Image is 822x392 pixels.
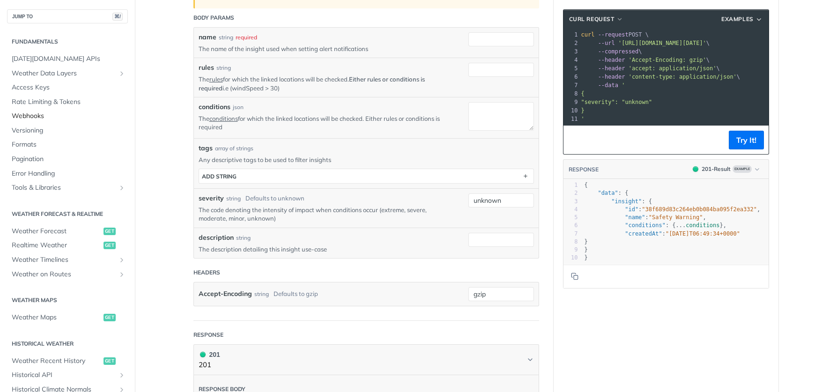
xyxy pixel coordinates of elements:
[219,33,233,42] div: string
[721,15,754,23] span: Examples
[566,15,627,24] button: cURL Request
[12,169,126,178] span: Error Handling
[581,31,649,38] span: POST \
[7,340,128,348] h2: Historical Weather
[563,98,579,106] div: 9
[598,48,639,55] span: --compressed
[199,143,213,153] span: tags
[7,37,128,46] h2: Fundamentals
[622,82,625,89] span: '
[12,313,101,322] span: Weather Maps
[581,31,595,38] span: curl
[563,214,578,222] div: 5
[563,198,578,206] div: 3
[563,246,578,254] div: 9
[598,74,625,80] span: --header
[12,69,116,78] span: Weather Data Layers
[7,9,128,23] button: JUMP TO⌘/
[563,206,578,214] div: 4
[7,67,128,81] a: Weather Data LayersShow subpages for Weather Data Layers
[585,182,588,188] span: {
[7,152,128,166] a: Pagination
[199,287,252,301] label: Accept-Encoding
[274,287,318,301] div: Defaults to gzip
[676,222,686,229] span: ...
[568,269,581,283] button: Copy to clipboard
[563,89,579,98] div: 8
[568,133,581,147] button: Copy to clipboard
[585,206,761,213] span: : ,
[625,214,645,221] span: "name"
[118,256,126,264] button: Show subpages for Weather Timelines
[112,13,123,21] span: ⌘/
[199,193,224,203] label: severity
[598,40,615,46] span: --url
[569,15,615,23] span: cURL Request
[585,190,629,196] span: : {
[12,356,101,366] span: Weather Recent History
[12,126,126,135] span: Versioning
[7,124,128,138] a: Versioning
[233,103,244,111] div: json
[563,222,578,229] div: 6
[581,74,741,80] span: \
[598,57,625,63] span: --header
[598,31,629,38] span: --request
[193,268,220,277] div: Headers
[7,81,128,95] a: Access Keys
[209,115,238,122] a: conditions
[563,115,579,123] div: 11
[7,311,128,325] a: Weather Mapsget
[7,167,128,181] a: Error Handling
[585,214,706,221] span: : ,
[199,102,230,112] label: conditions
[215,144,253,153] div: array of strings
[118,371,126,379] button: Show subpages for Historical API
[581,99,652,105] span: "severity": "unknown"
[7,296,128,304] h2: Weather Maps
[563,56,579,64] div: 4
[581,48,642,55] span: \
[236,234,251,242] div: string
[611,198,642,205] span: "insight"
[7,368,128,382] a: Historical APIShow subpages for Historical API
[733,165,752,173] span: Example
[568,165,599,174] button: RESPONSE
[199,75,454,92] p: The for which the linked locations will be checked. i.e (windSpeed > 30)
[585,246,588,253] span: }
[7,181,128,195] a: Tools & LibrariesShow subpages for Tools & Libraries
[563,106,579,115] div: 10
[209,75,223,83] a: rules
[199,233,234,243] label: description
[618,40,706,46] span: '[URL][DOMAIN_NAME][DATE]'
[199,206,454,222] p: The code denoting the intensity of impact when conditions occur (extreme, severe, moderate, minor...
[200,352,206,357] span: 201
[649,214,703,221] span: "Safety Warning"
[598,190,618,196] span: "data"
[666,230,740,237] span: "[DATE]T06:49:34+0000"
[702,165,731,173] div: 201 - Result
[104,314,116,321] span: get
[7,138,128,152] a: Formats
[12,241,101,250] span: Realtime Weather
[236,33,257,42] div: required
[199,75,425,91] strong: Either rules or conditions is required
[581,40,710,46] span: \
[581,57,710,63] span: \
[254,287,269,301] div: string
[563,47,579,56] div: 3
[7,354,128,368] a: Weather Recent Historyget
[12,255,116,265] span: Weather Timelines
[7,52,128,66] a: [DATE][DOMAIN_NAME] APIs
[585,230,740,237] span: :
[642,206,757,213] span: "38f689d83c264eb0b084ba095f2ea332"
[199,169,533,183] button: ADD string
[7,253,128,267] a: Weather TimelinesShow subpages for Weather Timelines
[688,164,764,174] button: 201201-ResultExample
[199,349,534,370] button: 201 201201
[12,155,126,164] span: Pagination
[563,73,579,81] div: 6
[629,74,737,80] span: 'content-type: application/json'
[625,206,638,213] span: "id"
[729,131,764,149] button: Try It!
